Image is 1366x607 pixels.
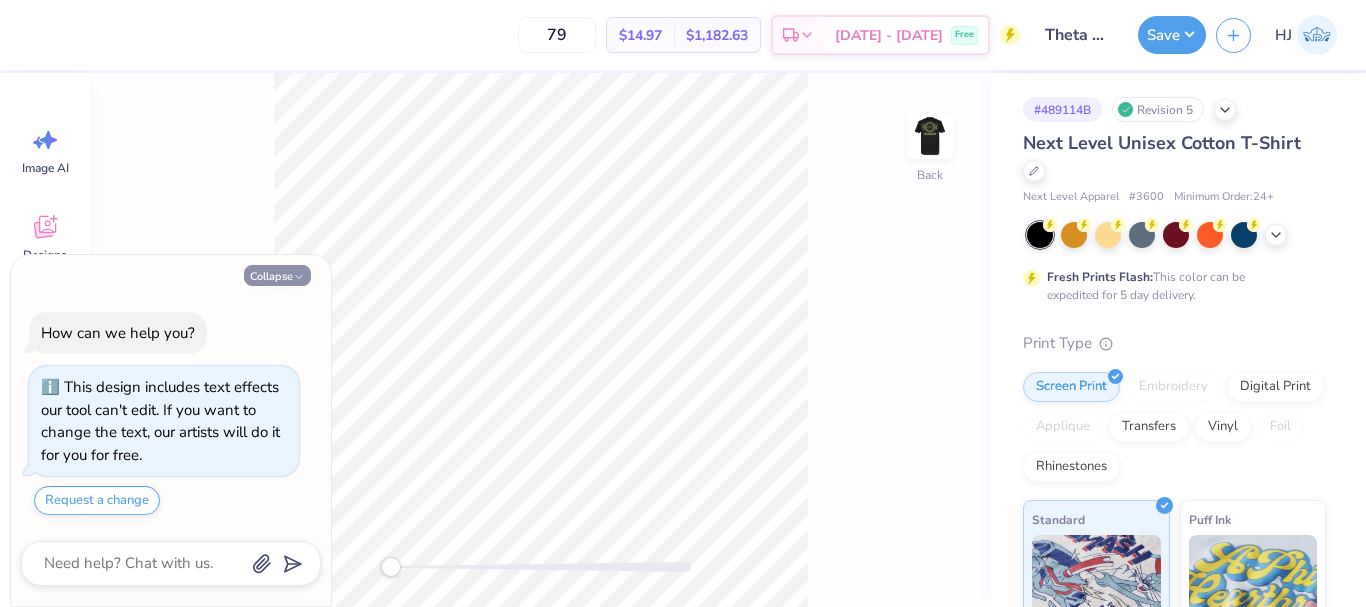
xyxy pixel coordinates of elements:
[1189,509,1231,530] span: Puff Ink
[1266,15,1346,55] a: HJ
[1112,97,1204,122] div: Revision 5
[1126,372,1221,402] div: Embroidery
[1047,269,1153,285] strong: Fresh Prints Flash:
[1227,372,1324,402] div: Digital Print
[1030,15,1128,55] input: Untitled Design
[518,17,596,53] input: – –
[1138,16,1206,54] button: Save
[1047,268,1293,304] div: This color can be expedited for 5 day delivery.
[1174,189,1274,206] span: Minimum Order: 24 +
[34,486,160,515] button: Request a change
[910,116,950,156] img: Back
[1275,24,1292,47] span: HJ
[1257,412,1304,442] div: Foil
[1023,372,1120,402] div: Screen Print
[1195,412,1251,442] div: Vinyl
[686,25,748,46] span: $1,182.63
[1032,509,1085,530] span: Standard
[1129,189,1164,206] span: # 3600
[1023,97,1102,122] div: # 489114B
[1297,15,1337,55] img: Hughe Josh Cabanete
[381,557,401,577] div: Accessibility label
[41,323,195,343] div: How can we help you?
[917,166,943,184] div: Back
[1023,189,1119,206] span: Next Level Apparel
[1023,131,1301,155] span: Next Level Unisex Cotton T-Shirt
[1023,412,1103,442] div: Applique
[835,25,943,46] span: [DATE] - [DATE]
[244,265,311,286] button: Collapse
[1023,332,1326,355] div: Print Type
[1023,452,1120,482] div: Rhinestones
[41,377,280,465] div: This design includes text effects our tool can't edit. If you want to change the text, our artist...
[23,247,67,263] span: Designs
[955,28,974,42] span: Free
[22,160,69,176] span: Image AI
[1109,412,1189,442] div: Transfers
[619,25,662,46] span: $14.97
